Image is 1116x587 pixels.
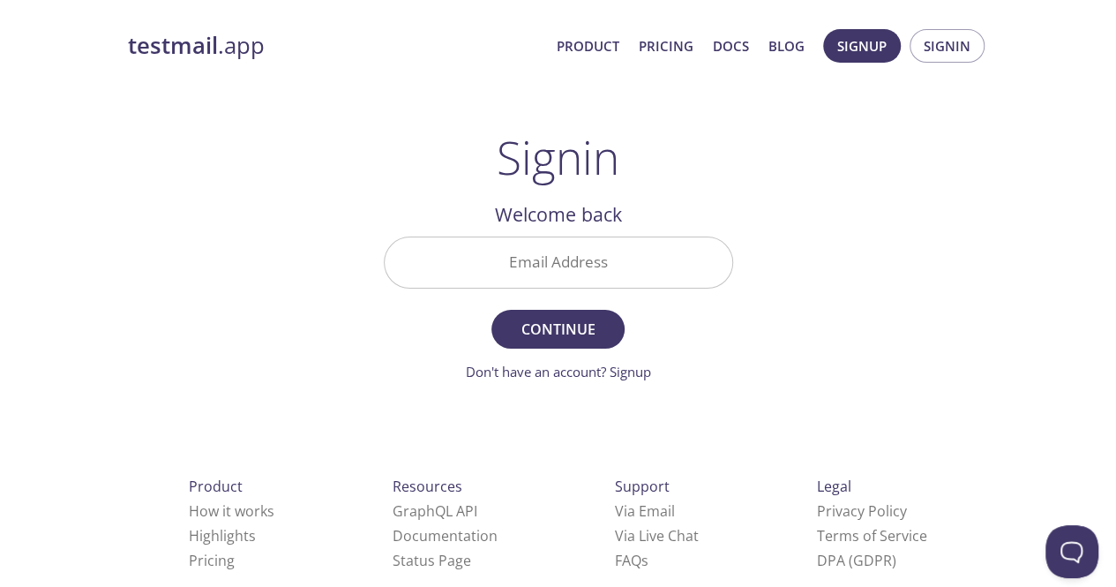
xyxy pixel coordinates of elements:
[497,131,619,184] h1: Signin
[615,501,675,521] a: Via Email
[837,34,887,57] span: Signup
[1045,525,1098,578] iframe: Help Scout Beacon - Open
[466,363,651,380] a: Don't have an account? Signup
[823,29,901,63] button: Signup
[924,34,970,57] span: Signin
[615,477,670,496] span: Support
[817,501,907,521] a: Privacy Policy
[910,29,985,63] button: Signin
[768,34,805,57] a: Blog
[384,199,733,230] h2: Welcome back
[639,34,693,57] a: Pricing
[817,551,896,570] a: DPA (GDPR)
[713,34,749,57] a: Docs
[491,310,624,349] button: Continue
[128,31,543,61] a: testmail.app
[817,477,851,496] span: Legal
[615,526,699,546] a: Via Live Chat
[189,501,274,521] a: How it works
[615,551,648,570] a: FAQ
[189,477,243,496] span: Product
[393,477,462,496] span: Resources
[393,501,477,521] a: GraphQL API
[128,30,218,61] strong: testmail
[393,551,471,570] a: Status Page
[511,317,604,342] span: Continue
[817,526,927,546] a: Terms of Service
[641,551,648,570] span: s
[557,34,619,57] a: Product
[189,551,235,570] a: Pricing
[189,526,256,546] a: Highlights
[393,526,498,546] a: Documentation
